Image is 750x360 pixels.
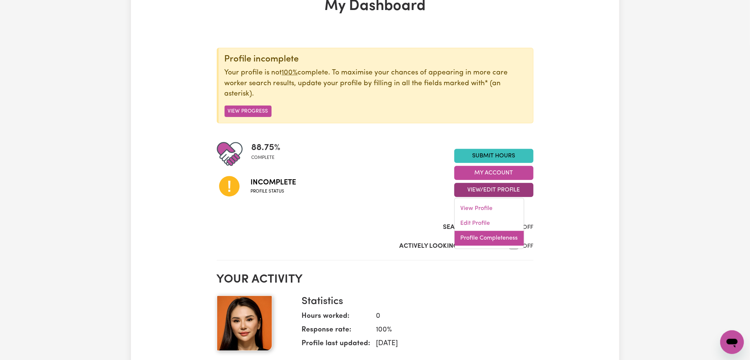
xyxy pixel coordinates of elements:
[370,311,528,322] dd: 0
[454,183,534,197] button: View/Edit Profile
[370,339,528,349] dd: [DATE]
[454,198,524,249] div: View/Edit Profile
[455,231,524,246] a: Profile Completeness
[400,241,499,251] label: Actively Looking for Clients
[454,166,534,180] button: My Account
[251,188,296,195] span: Profile status
[523,224,534,230] span: OFF
[455,201,524,216] a: View Profile
[455,216,524,231] a: Edit Profile
[302,339,370,352] dt: Profile last updated:
[443,223,499,232] label: Search Visibility
[523,243,534,249] span: OFF
[217,296,272,351] img: Your profile picture
[720,330,744,354] iframe: Button to launch messaging window
[302,311,370,325] dt: Hours worked:
[282,69,298,76] u: 100%
[225,54,527,65] div: Profile incomplete
[225,68,527,100] p: Your profile is not complete. To maximise your chances of appearing in more care worker search re...
[252,141,287,167] div: Profile completeness: 88.75%
[302,296,528,308] h3: Statistics
[251,177,296,188] span: Incomplete
[252,154,281,161] span: complete
[302,325,370,339] dt: Response rate:
[370,325,528,336] dd: 100 %
[225,106,272,117] button: View Progress
[217,273,534,287] h2: Your activity
[252,141,281,154] span: 88.75 %
[454,149,534,163] a: Submit Hours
